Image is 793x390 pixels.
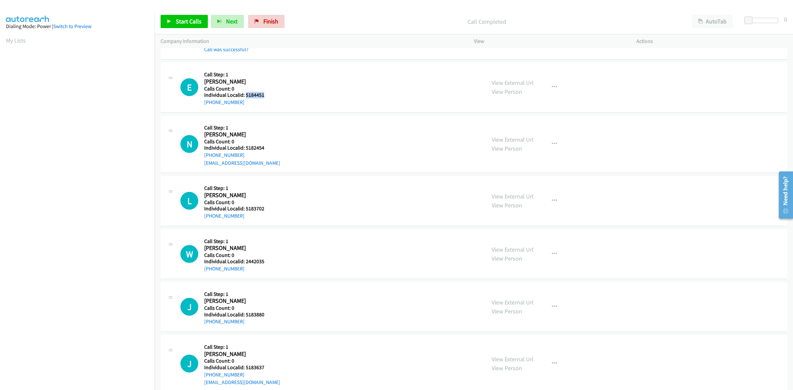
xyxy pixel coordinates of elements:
[492,193,534,200] a: View External Url
[6,22,149,30] div: Dialing Mode: Power |
[204,266,245,272] a: [PHONE_NUMBER]
[204,92,267,98] h5: Individual Localid: 5184451
[180,298,198,316] h1: J
[204,192,267,199] h2: [PERSON_NAME]
[204,344,280,350] h5: Call Step: 1
[204,152,245,158] a: [PHONE_NUMBER]
[636,37,787,45] p: Actions
[204,350,267,358] h2: [PERSON_NAME]
[180,192,198,210] h1: L
[53,23,92,29] a: Switch to Preview
[692,15,733,28] button: AutoTab
[748,18,778,23] div: Delay between calls (in seconds)
[204,379,280,385] a: [EMAIL_ADDRESS][DOMAIN_NAME]
[180,245,198,263] div: The call is yet to be attempted
[492,255,522,262] a: View Person
[204,258,267,265] h5: Individual Localid: 2442035
[492,355,534,363] a: View External Url
[492,88,522,95] a: View Person
[492,201,522,209] a: View Person
[204,372,245,378] a: [PHONE_NUMBER]
[474,37,624,45] p: View
[492,246,534,253] a: View External Url
[180,78,198,96] h1: E
[204,305,267,311] h5: Calls Count: 0
[248,15,284,28] a: Finish
[161,37,462,45] p: Company Information
[180,355,198,372] h1: J
[204,205,267,212] h5: Individual Localid: 5183702
[204,297,267,305] h2: [PERSON_NAME]
[204,199,267,206] h5: Calls Count: 0
[492,307,522,315] a: View Person
[204,160,280,166] a: [EMAIL_ADDRESS][DOMAIN_NAME]
[204,185,267,192] h5: Call Step: 1
[263,18,278,25] span: Finish
[492,299,534,306] a: View External Url
[161,15,208,28] a: Start Calls
[6,51,155,365] iframe: Dialpad
[204,358,280,364] h5: Calls Count: 0
[204,364,280,371] h5: Individual Localid: 5183637
[204,124,280,131] h5: Call Step: 1
[180,298,198,316] div: The call is yet to be attempted
[204,311,267,318] h5: Individual Localid: 5183880
[204,71,267,78] h5: Call Step: 1
[180,135,198,153] div: The call is yet to be attempted
[204,213,245,219] a: [PHONE_NUMBER]
[204,238,267,245] h5: Call Step: 1
[204,138,280,145] h5: Calls Count: 0
[211,15,244,28] button: Next
[6,37,26,44] a: My Lists
[492,136,534,143] a: View External Url
[774,169,793,221] iframe: Resource Center
[204,86,267,92] h5: Calls Count: 0
[784,15,787,24] div: 0
[180,355,198,372] div: The call is yet to be attempted
[204,291,267,298] h5: Call Step: 1
[204,244,267,252] h2: [PERSON_NAME]
[226,18,238,25] span: Next
[180,192,198,210] div: The call is yet to be attempted
[204,46,248,53] a: Call was successful?
[204,318,245,325] a: [PHONE_NUMBER]
[180,245,198,263] h1: W
[492,79,534,87] a: View External Url
[204,78,267,86] h2: [PERSON_NAME]
[176,18,202,25] span: Start Calls
[204,252,267,259] h5: Calls Count: 0
[492,364,522,372] a: View Person
[293,17,680,26] p: Call Completed
[204,131,267,138] h2: [PERSON_NAME]
[204,145,280,151] h5: Individual Localid: 5182454
[204,99,245,105] a: [PHONE_NUMBER]
[492,145,522,152] a: View Person
[180,135,198,153] h1: N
